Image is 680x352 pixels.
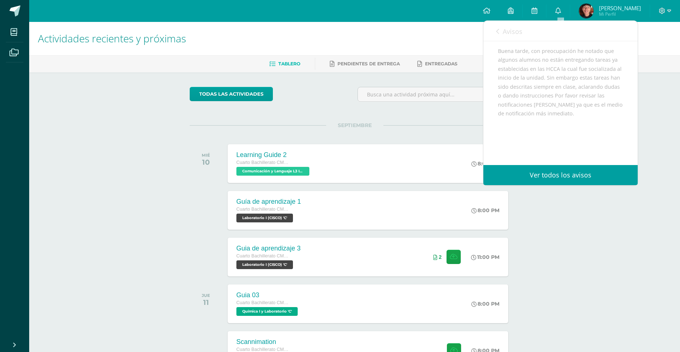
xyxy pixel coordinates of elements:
[278,61,300,66] span: Tablero
[579,4,594,18] img: e70995bc0ba08f5659a4fe66d06bdeef.png
[358,87,519,102] input: Busca una actividad próxima aquí...
[236,198,301,206] div: Guía de aprendizaje 1
[417,58,457,70] a: Entregadas
[425,61,457,66] span: Entregadas
[236,253,291,259] span: Cuarto Bachillerato CMP Bachillerato en CCLL con Orientación en Computación
[471,254,499,260] div: 11:00 PM
[190,87,273,101] a: todas las Actividades
[236,151,311,159] div: Learning Guide 2
[326,122,383,129] span: SEPTIEMBRE
[471,301,499,307] div: 8:00 PM
[503,27,522,36] span: Avisos
[38,31,186,45] span: Actividades recientes y próximas
[337,61,400,66] span: Pendientes de entrega
[236,214,293,222] span: Laboratorio I (CISCO) 'C'
[483,165,638,185] a: Ver todos los avisos
[202,153,210,158] div: MIÉ
[269,58,300,70] a: Tablero
[599,4,641,12] span: [PERSON_NAME]
[236,207,291,212] span: Cuarto Bachillerato CMP Bachillerato en CCLL con Orientación en Computación
[236,291,300,299] div: Guia 03
[236,347,291,352] span: Cuarto Bachillerato CMP Bachillerato en CCLL con Orientación en Computación
[202,293,210,298] div: JUE
[471,160,499,167] div: 8:00 PM
[498,47,623,172] div: Buena tarde, con preocupación he notado que algunos alumnos no están entregando tareas ya estable...
[471,207,499,214] div: 8:00 PM
[202,298,210,307] div: 11
[236,245,301,252] div: Guia de aprendizaje 3
[236,338,291,346] div: Scannimation
[433,254,442,260] div: Archivos entregados
[236,167,309,176] span: Comunicación y Lenguaje L3 Inglés 'C'
[330,58,400,70] a: Pendientes de entrega
[439,254,442,260] span: 2
[236,307,298,316] span: Química I y Laboratorio 'C'
[236,260,293,269] span: Laboratorio I (CISCO) 'C'
[236,160,291,165] span: Cuarto Bachillerato CMP Bachillerato en CCLL con Orientación en Computación
[236,300,291,305] span: Cuarto Bachillerato CMP Bachillerato en CCLL con Orientación en Computación
[599,11,641,17] span: Mi Perfil
[202,158,210,167] div: 10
